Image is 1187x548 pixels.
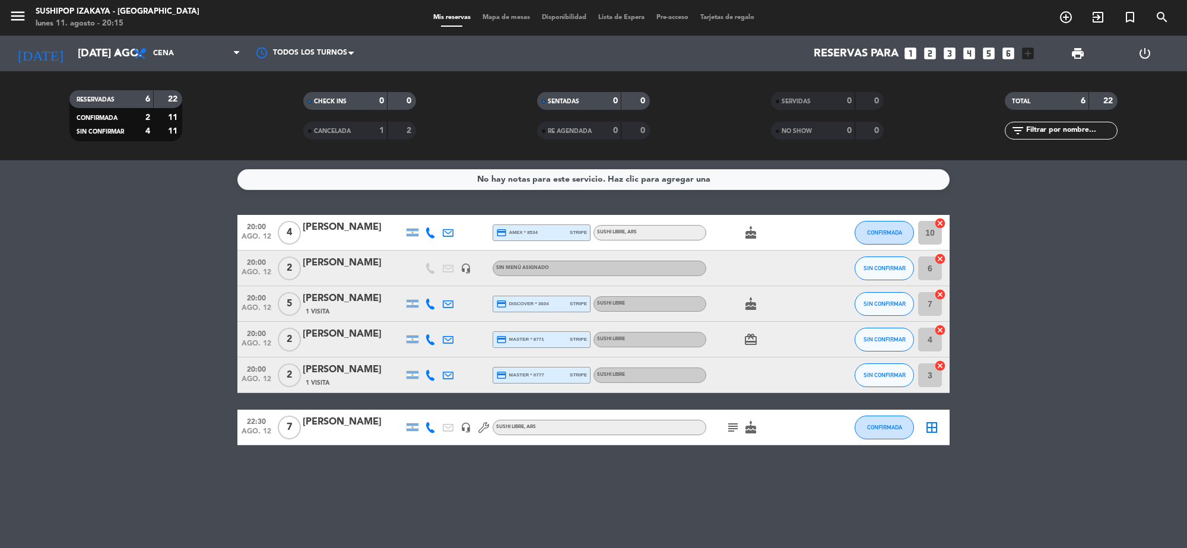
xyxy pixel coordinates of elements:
i: credit_card [496,370,507,381]
button: SIN CONFIRMAR [855,292,914,316]
strong: 0 [847,97,852,105]
strong: 1 [379,126,384,135]
div: [PERSON_NAME] [303,362,404,378]
strong: 6 [145,95,150,103]
i: turned_in_not [1123,10,1137,24]
span: Lista de Espera [592,14,650,21]
span: stripe [570,335,587,343]
span: 7 [278,416,301,439]
i: looks_two [922,46,938,61]
span: 1 Visita [306,378,329,388]
span: Reservas para [814,47,899,60]
span: Pre-acceso [650,14,694,21]
i: subject [726,420,740,435]
i: power_settings_new [1138,46,1152,61]
i: cake [744,297,758,311]
span: SIN CONFIRMAR [864,300,906,307]
span: Disponibilidad [536,14,592,21]
span: SUSHI LIBRE [597,372,625,377]
span: SUSHI LIBRE [597,230,637,235]
strong: 0 [613,126,618,135]
span: Cena [153,49,174,58]
i: headset_mic [461,263,471,274]
span: RE AGENDADA [548,128,592,134]
span: CHECK INS [314,99,347,104]
i: [DATE] [9,40,72,66]
strong: 11 [168,127,180,135]
i: cancel [934,360,946,372]
span: 20:00 [242,326,271,340]
button: menu [9,7,27,29]
div: lunes 11. agosto - 20:15 [36,18,199,30]
i: filter_list [1011,123,1025,138]
strong: 0 [613,97,618,105]
strong: 6 [1081,97,1086,105]
span: Discover * 3604 [496,299,549,309]
strong: 0 [640,126,648,135]
span: SUSHI LIBRE [597,301,625,306]
span: Mapa de mesas [477,14,536,21]
i: cancel [934,324,946,336]
span: SENTADAS [548,99,579,104]
strong: 11 [168,113,180,122]
span: ago. 12 [242,268,271,282]
i: credit_card [496,299,507,309]
span: CONFIRMADA [77,115,118,121]
i: arrow_drop_down [110,46,125,61]
button: CONFIRMADA [855,416,914,439]
span: 2 [278,363,301,387]
span: SIN CONFIRMAR [864,265,906,271]
span: amex * 8534 [496,227,538,238]
span: 2 [278,328,301,351]
span: 20:00 [242,362,271,375]
i: search [1155,10,1169,24]
strong: 0 [379,97,384,105]
div: No hay notas para este servicio. Haz clic para agregar una [477,173,710,186]
i: cancel [934,289,946,300]
span: CONFIRMADA [867,229,902,236]
span: SIN CONFIRMAR [864,336,906,343]
span: stripe [570,229,587,236]
span: CONFIRMADA [867,424,902,430]
div: Sushipop Izakaya - [GEOGRAPHIC_DATA] [36,6,199,18]
i: add_box [1020,46,1036,61]
i: looks_5 [981,46,996,61]
strong: 0 [847,126,852,135]
span: ago. 12 [242,427,271,441]
div: LOG OUT [1111,36,1178,71]
span: RESERVADAS [77,97,115,103]
i: add_circle_outline [1059,10,1073,24]
input: Filtrar por nombre... [1025,124,1117,137]
span: SERVIDAS [782,99,811,104]
i: cake [744,420,758,435]
i: looks_6 [1001,46,1016,61]
strong: 22 [168,95,180,103]
span: ago. 12 [242,375,271,389]
strong: 2 [145,113,150,122]
span: 20:00 [242,255,271,268]
strong: 0 [640,97,648,105]
div: [PERSON_NAME] [303,255,404,271]
div: [PERSON_NAME] [303,327,404,342]
span: stripe [570,371,587,379]
span: 4 [278,221,301,245]
button: SIN CONFIRMAR [855,256,914,280]
strong: 22 [1103,97,1115,105]
span: SIN CONFIRMAR [864,372,906,378]
i: looks_4 [961,46,977,61]
div: [PERSON_NAME] [303,414,404,430]
i: credit_card [496,334,507,345]
strong: 0 [407,97,414,105]
i: border_all [925,420,939,435]
span: ago. 12 [242,340,271,353]
span: 20:00 [242,290,271,304]
span: TOTAL [1012,99,1030,104]
span: , ARS [524,425,536,429]
i: looks_3 [942,46,957,61]
div: [PERSON_NAME] [303,220,404,235]
span: Mis reservas [427,14,477,21]
i: card_giftcard [744,332,758,347]
button: CONFIRMADA [855,221,914,245]
div: [PERSON_NAME] [303,291,404,306]
span: stripe [570,300,587,308]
